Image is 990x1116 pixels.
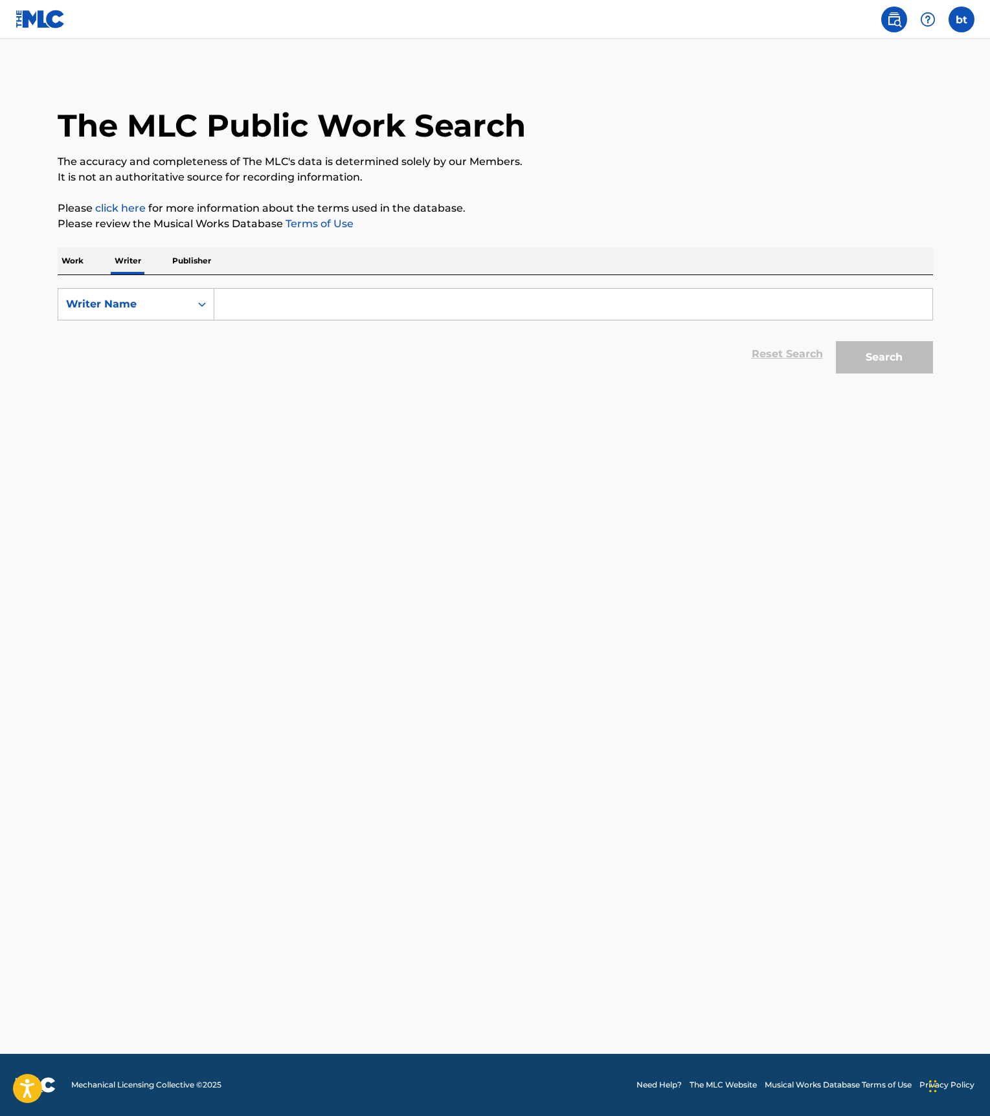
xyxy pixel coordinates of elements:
[283,218,354,230] a: Terms of Use
[58,170,933,185] p: It is not an authoritative source for recording information.
[636,1079,682,1091] a: Need Help?
[71,1079,221,1091] span: Mechanical Licensing Collective © 2025
[168,247,215,274] p: Publisher
[949,6,974,32] div: User Menu
[58,247,87,274] p: Work
[58,216,933,232] p: Please review the Musical Works Database
[95,202,146,214] a: click here
[925,1054,990,1116] iframe: Chat Widget
[58,154,933,170] p: The accuracy and completeness of The MLC's data is determined solely by our Members.
[920,12,936,27] img: help
[886,12,902,27] img: search
[954,807,990,913] iframe: Resource Center
[919,1079,974,1091] a: Privacy Policy
[690,1079,757,1091] a: The MLC Website
[881,6,907,32] a: Public Search
[765,1079,912,1091] a: Musical Works Database Terms of Use
[58,288,933,380] form: Search Form
[66,296,183,312] div: Writer Name
[58,201,933,216] p: Please for more information about the terms used in the database.
[915,6,941,32] div: Help
[929,1067,937,1106] div: Drag
[16,10,65,28] img: MLC Logo
[58,106,526,145] h1: The MLC Public Work Search
[111,247,145,274] p: Writer
[16,1077,56,1093] img: logo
